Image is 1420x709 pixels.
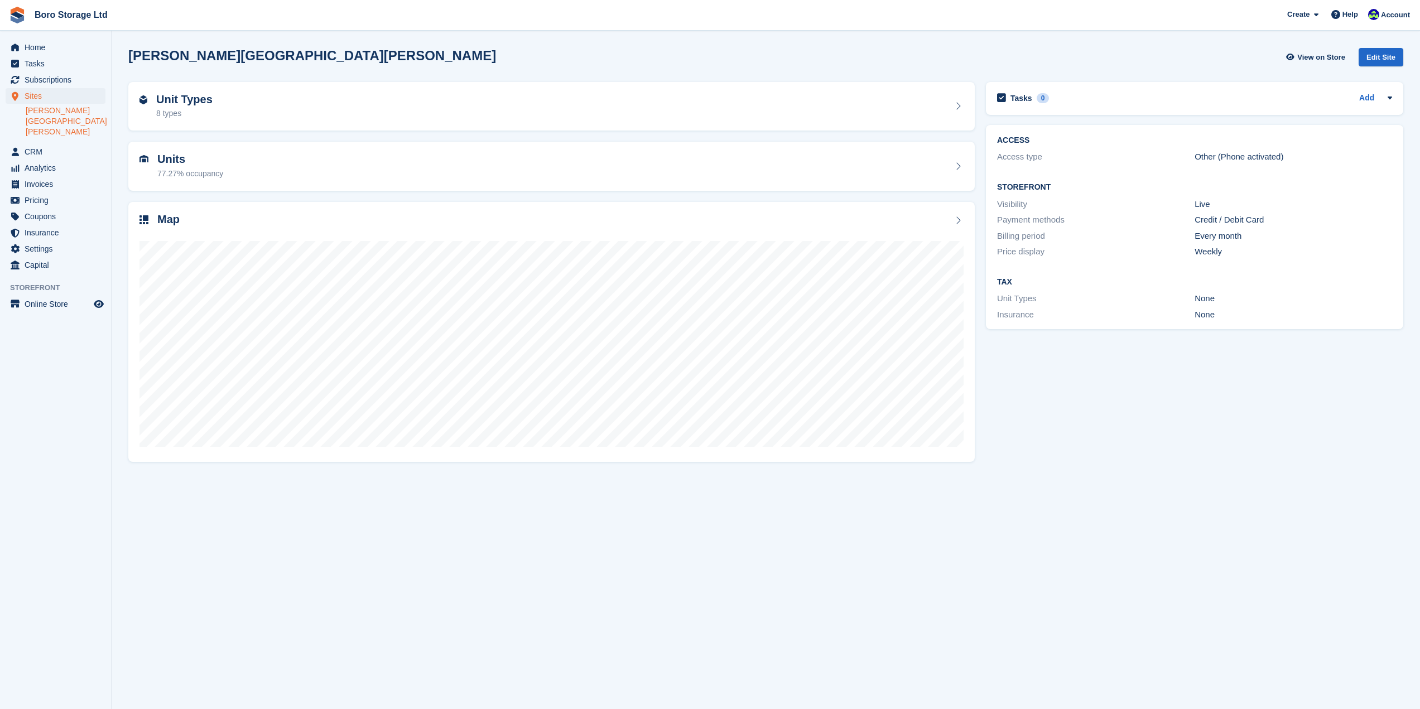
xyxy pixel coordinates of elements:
a: menu [6,192,105,208]
a: menu [6,72,105,88]
a: menu [6,40,105,55]
a: menu [6,56,105,71]
span: CRM [25,144,92,160]
a: [PERSON_NAME][GEOGRAPHIC_DATA][PERSON_NAME] [26,105,105,137]
div: Unit Types [997,292,1195,305]
div: Live [1195,198,1392,211]
a: Units 77.27% occupancy [128,142,975,191]
div: Visibility [997,198,1195,211]
a: menu [6,257,105,273]
a: menu [6,296,105,312]
span: Coupons [25,209,92,224]
span: Help [1342,9,1358,20]
span: Pricing [25,192,92,208]
img: map-icn-33ee37083ee616e46c38cad1a60f524a97daa1e2b2c8c0bc3eb3415660979fc1.svg [139,215,148,224]
h2: Tax [997,278,1392,287]
span: Settings [25,241,92,257]
a: Boro Storage Ltd [30,6,112,24]
a: menu [6,209,105,224]
span: Subscriptions [25,72,92,88]
a: Map [128,202,975,462]
div: Weekly [1195,245,1392,258]
span: Analytics [25,160,92,176]
div: Other (Phone activated) [1195,151,1392,163]
a: menu [6,88,105,104]
a: menu [6,144,105,160]
h2: Unit Types [156,93,213,106]
div: Every month [1195,230,1392,243]
a: Unit Types 8 types [128,82,975,131]
h2: [PERSON_NAME][GEOGRAPHIC_DATA][PERSON_NAME] [128,48,496,63]
span: Invoices [25,176,92,192]
a: menu [6,176,105,192]
img: stora-icon-8386f47178a22dfd0bd8f6a31ec36ba5ce8667c1dd55bd0f319d3a0aa187defe.svg [9,7,26,23]
h2: ACCESS [997,136,1392,145]
img: unit-type-icn-2b2737a686de81e16bb02015468b77c625bbabd49415b5ef34ead5e3b44a266d.svg [139,95,147,104]
h2: Tasks [1010,93,1032,103]
div: None [1195,292,1392,305]
div: Access type [997,151,1195,163]
div: None [1195,308,1392,321]
div: Payment methods [997,214,1195,226]
a: menu [6,160,105,176]
div: Insurance [997,308,1195,321]
a: menu [6,241,105,257]
div: Edit Site [1359,48,1403,66]
a: Edit Site [1359,48,1403,71]
span: Account [1381,9,1410,21]
div: Billing period [997,230,1195,243]
a: View on Store [1284,48,1350,66]
span: Sites [25,88,92,104]
span: Tasks [25,56,92,71]
span: Storefront [10,282,111,293]
a: Preview store [92,297,105,311]
div: Credit / Debit Card [1195,214,1392,226]
a: Add [1359,92,1374,105]
a: menu [6,225,105,240]
div: 8 types [156,108,213,119]
div: 0 [1037,93,1050,103]
div: Price display [997,245,1195,258]
span: Home [25,40,92,55]
img: unit-icn-7be61d7bf1b0ce9d3e12c5938cc71ed9869f7b940bace4675aadf7bd6d80202e.svg [139,155,148,163]
span: Online Store [25,296,92,312]
span: Capital [25,257,92,273]
h2: Map [157,213,180,226]
div: 77.27% occupancy [157,168,223,180]
h2: Units [157,153,223,166]
img: Tobie Hillier [1368,9,1379,20]
h2: Storefront [997,183,1392,192]
span: Insurance [25,225,92,240]
span: Create [1287,9,1310,20]
span: View on Store [1297,52,1345,63]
